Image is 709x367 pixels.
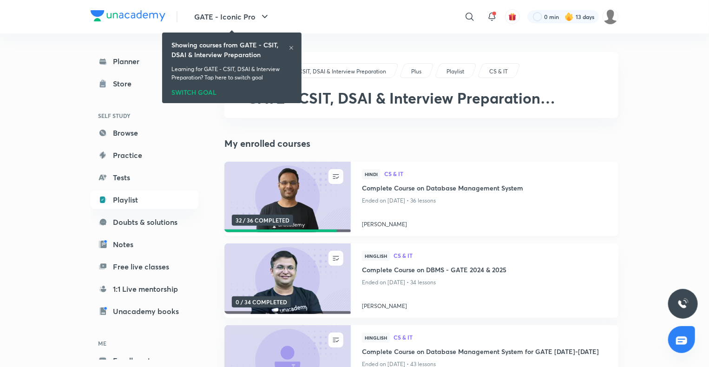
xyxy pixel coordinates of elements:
[384,171,607,177] span: CS & IT
[91,280,198,298] a: 1:1 Live mentorship
[362,347,607,358] a: Complete Course on Database Management System for GATE [DATE]-[DATE]
[189,7,276,26] button: GATE - Iconic Pro
[91,213,198,231] a: Doubts & solutions
[362,333,390,343] span: Hinglish
[362,298,607,310] a: [PERSON_NAME]
[384,171,607,177] a: CS & IT
[394,253,607,258] span: CS & IT
[362,276,607,288] p: Ended on [DATE] • 34 lessons
[394,334,607,341] a: CS & IT
[91,74,198,93] a: Store
[91,146,198,164] a: Practice
[223,161,352,233] img: new-thumbnail
[247,88,555,125] span: GATE - CSIT, DSAI & Interview Preparation Database Management System
[362,216,607,229] a: [PERSON_NAME]
[232,215,293,226] span: 32 / 36 COMPLETED
[91,168,198,187] a: Tests
[91,235,198,254] a: Notes
[410,67,423,76] a: Plus
[677,298,689,309] img: ttu
[224,162,351,236] a: new-thumbnail32 / 36 COMPLETED
[362,251,390,261] span: Hinglish
[232,296,291,308] span: 0 / 34 COMPLETED
[223,243,352,315] img: new-thumbnail
[91,190,198,209] a: Playlist
[91,52,198,71] a: Planner
[508,13,517,21] img: avatar
[91,108,198,124] h6: SELF STUDY
[488,67,510,76] a: CS & IT
[113,78,137,89] div: Store
[603,9,618,25] img: Deepika S S
[278,67,388,76] a: GATE - CSIT, DSAI & Interview Preparation
[91,302,198,321] a: Unacademy books
[279,67,386,76] p: GATE - CSIT, DSAI & Interview Preparation
[445,67,466,76] a: Playlist
[362,183,607,195] a: Complete Course on Database Management System
[362,265,607,276] a: Complete Course on DBMS - GATE 2024 & 2025
[171,40,289,59] h6: Showing courses from GATE - CSIT, DSAI & Interview Preparation
[224,243,351,318] a: new-thumbnail0 / 34 COMPLETED
[362,169,381,179] span: Hindi
[489,67,508,76] p: CS & IT
[411,67,421,76] p: Plus
[91,124,198,142] a: Browse
[224,137,618,151] h4: My enrolled courses
[91,335,198,351] h6: ME
[91,10,165,21] img: Company Logo
[565,12,574,21] img: streak
[171,85,292,96] div: SWITCH GOAL
[362,195,607,207] p: Ended on [DATE] • 36 lessons
[446,67,464,76] p: Playlist
[394,253,607,259] a: CS & IT
[91,257,198,276] a: Free live classes
[171,65,292,82] p: Learning for GATE - CSIT, DSAI & Interview Preparation? Tap here to switch goal
[91,10,165,24] a: Company Logo
[394,334,607,340] span: CS & IT
[505,9,520,24] button: avatar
